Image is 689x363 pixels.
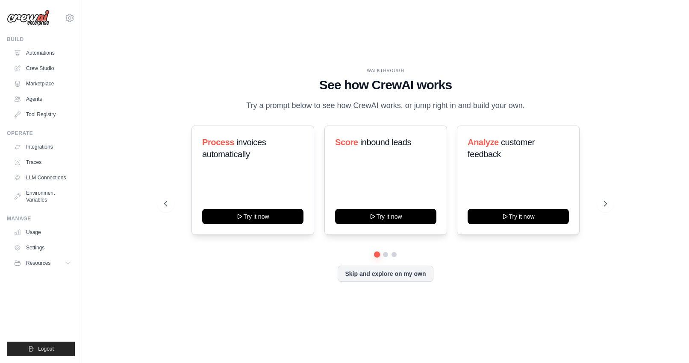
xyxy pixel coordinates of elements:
div: WALKTHROUGH [164,67,607,74]
a: Tool Registry [10,108,75,121]
span: Analyze [468,138,499,147]
span: inbound leads [360,138,411,147]
button: Try it now [202,209,303,224]
a: Settings [10,241,75,255]
div: Build [7,36,75,43]
a: Usage [10,225,75,239]
a: Marketplace [10,77,75,91]
div: Operate [7,130,75,137]
button: Skip and explore on my own [338,266,433,282]
p: Try a prompt below to see how CrewAI works, or jump right in and build your own. [242,100,529,112]
a: LLM Connections [10,171,75,184]
a: Automations [10,46,75,60]
a: Agents [10,92,75,106]
span: Score [335,138,358,147]
span: Logout [38,345,54,352]
div: Manage [7,215,75,222]
button: Try it now [335,209,436,224]
a: Integrations [10,140,75,154]
img: Logo [7,10,50,26]
span: invoices automatically [202,138,266,159]
button: Try it now [468,209,569,224]
button: Resources [10,256,75,270]
span: customer feedback [468,138,535,159]
h1: See how CrewAI works [164,77,607,93]
a: Environment Variables [10,186,75,207]
button: Logout [7,342,75,356]
span: Resources [26,260,50,266]
span: Process [202,138,234,147]
a: Crew Studio [10,61,75,75]
a: Traces [10,155,75,169]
